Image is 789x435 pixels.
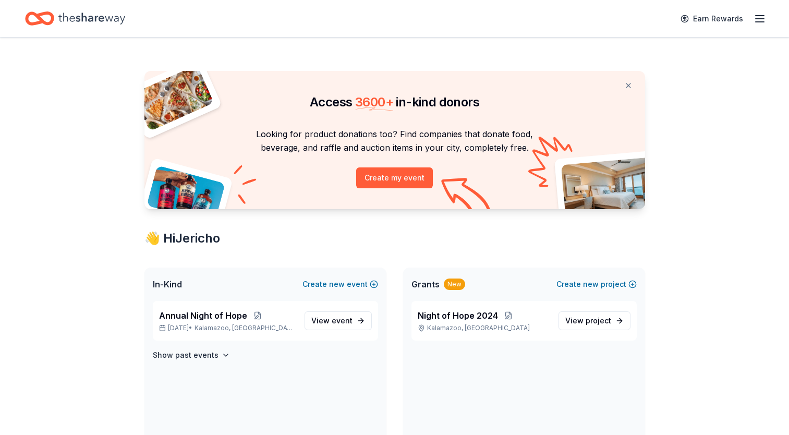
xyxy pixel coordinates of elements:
[556,278,637,291] button: Createnewproject
[25,6,125,31] a: Home
[132,65,214,131] img: Pizza
[195,324,296,332] span: Kalamazoo, [GEOGRAPHIC_DATA]
[157,127,633,155] p: Looking for product donations too? Find companies that donate food, beverage, and raffle and auct...
[444,279,465,290] div: New
[153,349,219,361] h4: Show past events
[159,309,247,322] span: Annual Night of Hope
[559,311,630,330] a: View project
[411,278,440,291] span: Grants
[310,94,479,110] span: Access in-kind donors
[159,324,296,332] p: [DATE] •
[332,316,353,325] span: event
[586,316,611,325] span: project
[144,230,645,247] div: 👋 Hi Jericho
[583,278,599,291] span: new
[355,94,393,110] span: 3600 +
[441,178,493,217] img: Curvy arrow
[329,278,345,291] span: new
[418,324,550,332] p: Kalamazoo, [GEOGRAPHIC_DATA]
[356,167,433,188] button: Create my event
[302,278,378,291] button: Createnewevent
[565,315,611,327] span: View
[153,278,182,291] span: In-Kind
[418,309,498,322] span: Night of Hope 2024
[305,311,372,330] a: View event
[674,9,749,28] a: Earn Rewards
[311,315,353,327] span: View
[153,349,230,361] button: Show past events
